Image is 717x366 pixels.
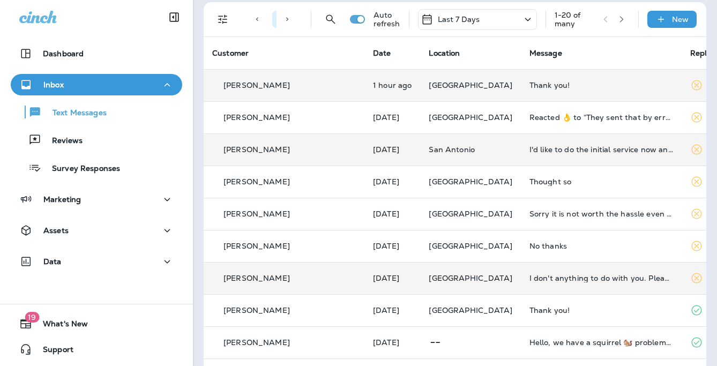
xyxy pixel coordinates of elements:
p: Sep 25, 2025 06:17 PM [373,145,412,154]
p: Marketing [43,195,81,204]
span: Date [373,48,391,58]
p: [PERSON_NAME] [223,306,290,315]
span: [GEOGRAPHIC_DATA] [429,80,512,90]
p: Sep 25, 2025 01:58 PM [373,274,412,282]
button: Collapse Sidebar [159,6,189,28]
p: [PERSON_NAME] [223,81,290,89]
p: Last 7 Days [438,15,480,24]
p: Sep 25, 2025 02:56 PM [373,210,412,218]
p: Reviews [41,136,83,146]
p: [PERSON_NAME] [223,113,290,122]
span: [GEOGRAPHIC_DATA] [429,177,512,186]
span: Support [32,345,73,358]
button: Marketing [11,189,182,210]
p: Survey Responses [41,164,120,174]
p: Sep 23, 2025 09:29 PM [373,306,412,315]
button: Dashboard [11,43,182,64]
div: Thought so [529,177,673,186]
span: [GEOGRAPHIC_DATA] [429,241,512,251]
p: Auto refresh [374,11,400,28]
button: Filters [212,9,234,30]
div: No thanks [529,242,673,250]
p: Sep 23, 2025 02:46 PM [373,338,412,347]
button: Text Messages [11,101,182,123]
p: Data [43,257,62,266]
div: Reacted 👌 to “They sent that by error.Yes you are on the schedule and if you do not want us to co... [529,113,673,122]
button: Inbox [11,74,182,95]
p: [PERSON_NAME] [223,274,290,282]
p: Sep 25, 2025 02:04 PM [373,242,412,250]
p: Dashboard [43,49,84,58]
p: Sep 29, 2025 09:30 AM [373,81,412,89]
p: [PERSON_NAME] [223,338,290,347]
button: Assets [11,220,182,241]
button: Support [11,339,182,360]
p: Text Messages [42,108,107,118]
span: Customer [212,48,249,58]
span: What's New [32,319,88,332]
div: I don't anything to do with you. Please do not continue to contact me. [529,274,673,282]
div: Sorry it is not worth the hassle even for free. It wasn't the job you did for us it was your cons... [529,210,673,218]
button: Data [11,251,182,272]
p: Inbox [43,80,64,89]
span: [GEOGRAPHIC_DATA] [429,273,512,283]
p: Sep 26, 2025 07:34 AM [373,113,412,122]
button: Reviews [11,129,182,151]
button: Search Messages [320,9,341,30]
p: [PERSON_NAME] [223,145,290,154]
p: Assets [43,226,69,235]
div: 1 - 20 of many [555,11,595,28]
div: Thank you! [529,306,673,315]
p: [PERSON_NAME] [223,210,290,218]
span: [GEOGRAPHIC_DATA] [429,113,512,122]
div: Thank you! [529,81,673,89]
p: Sep 25, 2025 03:03 PM [373,177,412,186]
p: [PERSON_NAME] [223,242,290,250]
span: Location [429,48,460,58]
p: New [672,15,689,24]
p: [PERSON_NAME] [223,177,290,186]
span: [GEOGRAPHIC_DATA] [429,305,512,315]
button: Survey Responses [11,156,182,179]
div: Hello, we have a squirrel 🐿️ problem. He's eating our patio furniture. Is there anything you can ... [529,338,673,347]
button: 19What's New [11,313,182,334]
span: [GEOGRAPHIC_DATA] [429,209,512,219]
span: San Antonio [429,145,475,154]
span: 19 [25,312,39,323]
span: Message [529,48,562,58]
div: I'd like to do the initial service now and October treatment. Is the special still available? [529,145,673,154]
